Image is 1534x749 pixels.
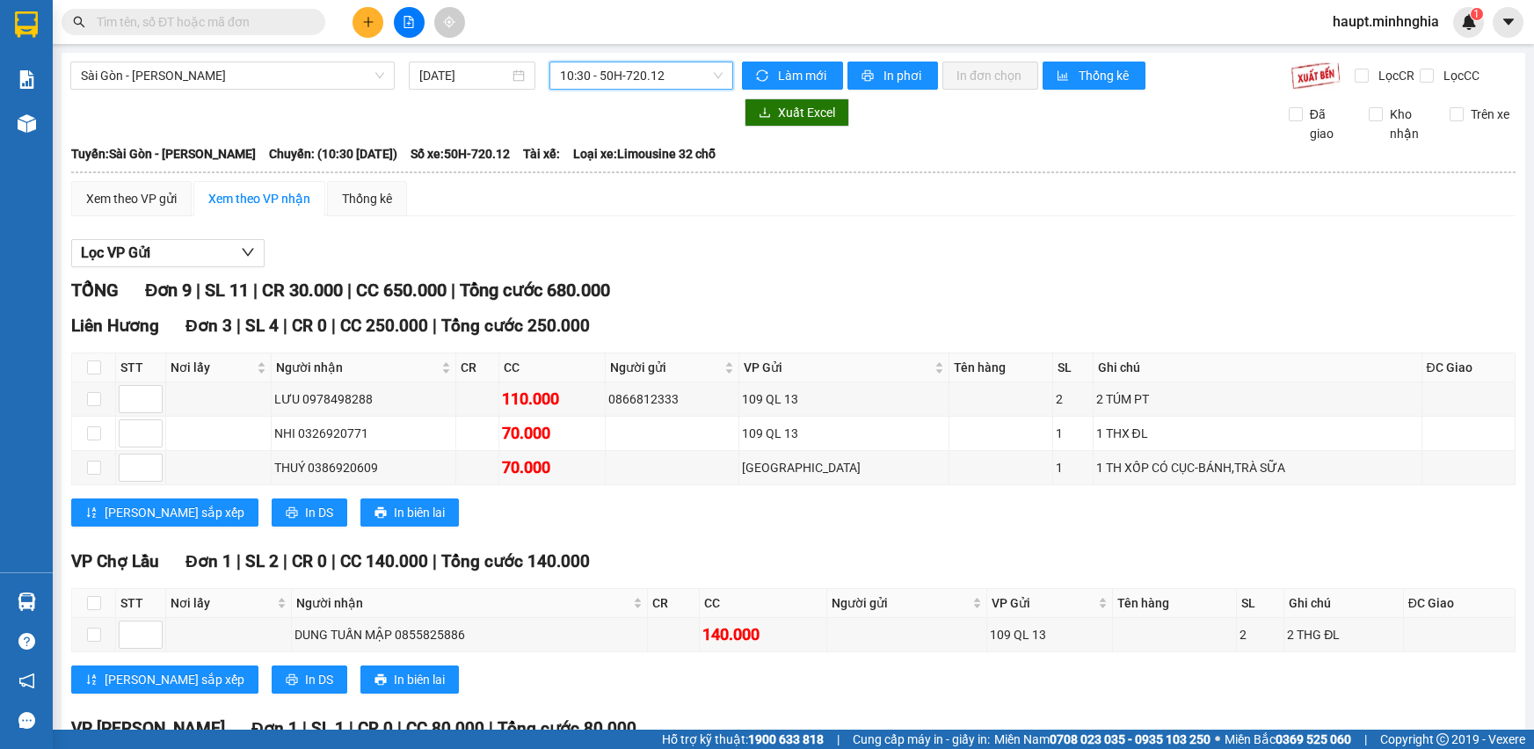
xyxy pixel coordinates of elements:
span: Người nhận [276,358,439,377]
span: Tổng cước 140.000 [441,551,590,571]
strong: 0708 023 035 - 0935 103 250 [1050,732,1210,746]
td: 109 QL 13 [987,618,1113,652]
span: notification [18,673,35,689]
button: printerIn phơi [847,62,938,90]
span: sort-ascending [85,506,98,520]
span: Số xe: 50H-720.12 [411,144,510,164]
img: icon-new-feature [1461,14,1477,30]
span: message [18,712,35,729]
span: CC 140.000 [340,551,428,571]
th: CC [700,589,827,618]
span: | [283,551,287,571]
th: Tên hàng [1113,589,1237,618]
span: printer [374,506,387,520]
span: | [283,316,287,336]
span: CR 0 [292,316,327,336]
span: Lọc VP Gửi [81,242,150,264]
button: syncLàm mới [742,62,843,90]
span: | [433,316,437,336]
span: Người gửi [832,593,968,613]
button: printerIn biên lai [360,498,459,527]
th: ĐC Giao [1422,353,1516,382]
span: Liên Hương [71,316,159,336]
span: Loại xe: Limousine 32 chỗ [573,144,716,164]
div: 2 THG ĐL [1287,625,1400,644]
div: 70.000 [502,455,602,480]
button: sort-ascending[PERSON_NAME] sắp xếp [71,498,258,527]
span: Lọc CR [1371,66,1417,85]
span: Miền Bắc [1225,730,1351,749]
img: warehouse-icon [18,114,36,133]
span: Miền Nam [994,730,1210,749]
div: 1 THX ĐL [1096,424,1419,443]
td: 109 QL 13 [739,382,949,417]
button: bar-chartThống kê [1043,62,1145,90]
button: caret-down [1493,7,1523,38]
td: Sài Gòn [739,451,949,485]
span: SL 11 [205,280,249,301]
th: CC [499,353,606,382]
span: question-circle [18,633,35,650]
span: caret-down [1501,14,1516,30]
span: TỔNG [71,280,119,301]
span: Chuyến: (10:30 [DATE]) [269,144,397,164]
span: In biên lai [394,670,445,689]
div: 140.000 [702,622,824,647]
strong: 0369 525 060 [1276,732,1351,746]
span: | [1364,730,1367,749]
button: sort-ascending[PERSON_NAME] sắp xếp [71,665,258,694]
span: sort-ascending [85,673,98,687]
span: Người gửi [610,358,721,377]
span: | [349,718,353,738]
span: VP Chợ Lầu [71,551,159,571]
span: Tổng cước 80.000 [498,718,636,738]
span: printer [286,506,298,520]
span: Tổng cước 680.000 [460,280,610,301]
span: search [73,16,85,28]
button: printerIn DS [272,498,347,527]
div: NHI 0326920771 [274,424,454,443]
span: In phơi [883,66,924,85]
div: DUNG TUẤN MẬP 0855825886 [294,625,644,644]
div: 1 TH XỐP CÓ CỤC-BÁNH,TRÀ SỮA [1096,458,1419,477]
button: file-add [394,7,425,38]
span: bar-chart [1057,69,1072,84]
span: Đã giao [1303,105,1356,143]
span: VP Gửi [744,358,931,377]
button: Lọc VP Gửi [71,239,265,267]
span: Kho nhận [1383,105,1436,143]
th: STT [116,353,166,382]
span: Lọc CC [1436,66,1482,85]
div: 110.000 [502,387,602,411]
button: plus [353,7,383,38]
span: | [837,730,840,749]
span: file-add [403,16,415,28]
span: download [759,106,771,120]
span: In biên lai [394,503,445,522]
span: Tài xế: [523,144,560,164]
span: Nơi lấy [171,358,253,377]
span: | [347,280,352,301]
div: Xem theo VP gửi [86,189,177,208]
span: SL 2 [245,551,279,571]
div: 109 QL 13 [990,625,1109,644]
span: Xuất Excel [778,103,835,122]
span: VP Gửi [992,593,1094,613]
th: ĐC Giao [1404,589,1516,618]
span: Thống kê [1079,66,1131,85]
span: In DS [305,670,333,689]
sup: 1 [1471,8,1483,20]
img: logo-vxr [15,11,38,38]
span: CR 0 [292,551,327,571]
img: 9k= [1290,62,1341,90]
div: 2 [1240,625,1281,644]
span: aim [443,16,455,28]
button: printerIn DS [272,665,347,694]
div: LƯU 0978498288 [274,389,454,409]
span: printer [862,69,876,84]
div: 0866812333 [608,389,736,409]
td: 109 QL 13 [739,417,949,451]
th: Ghi chú [1284,589,1403,618]
span: Đơn 1 [185,551,232,571]
span: Cung cấp máy in - giấy in: [853,730,990,749]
